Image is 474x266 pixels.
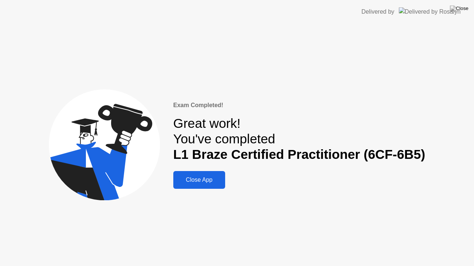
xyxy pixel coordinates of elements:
div: Great work! You've completed [173,116,425,163]
div: Delivered by [361,7,394,16]
div: Exam Completed! [173,101,425,110]
img: Delivered by Rosalyn [399,7,461,16]
img: Close [450,6,468,11]
div: Close App [176,177,223,183]
b: L1 Braze Certified Practitioner (6CF-6B5) [173,147,425,161]
button: Close App [173,171,225,189]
